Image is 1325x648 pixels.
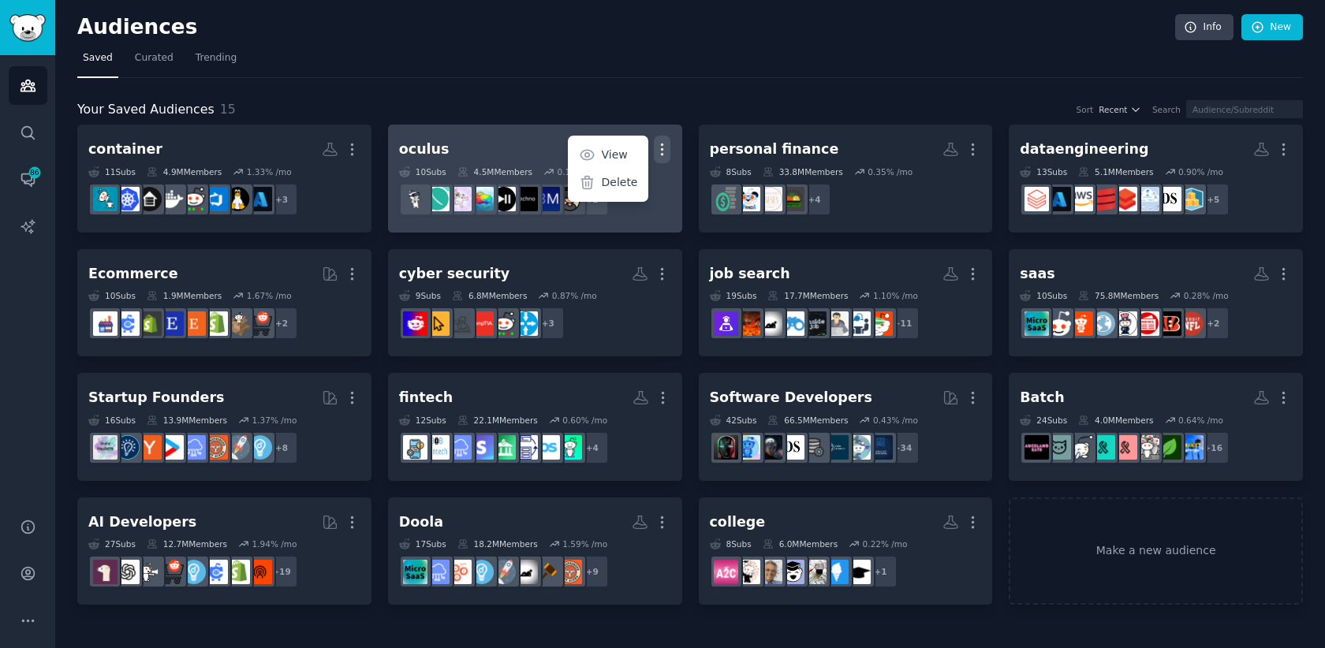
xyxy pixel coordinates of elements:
div: 0.28 % /mo [1184,290,1229,301]
img: sysadmin [491,311,516,336]
span: Curated [135,51,174,65]
div: 13 Sub s [1020,166,1067,177]
a: saas10Subs75.8MMembers0.28% /mo+2nflbengalsBreakingNews24hrpoliticsnewssportssalesmicrosaas [1009,249,1303,357]
img: AnxietyDepression [1157,435,1181,460]
p: Delete [601,174,637,191]
img: ecommerce [248,311,272,336]
div: 1.10 % /mo [873,290,918,301]
div: 27 Sub s [88,538,136,549]
a: Software Developers42Subs66.5MMembers0.43% /mo+34MobileAppDevelopersdataisbeautifulDataSciencePro... [699,373,993,481]
img: AskVet [1047,435,1071,460]
img: JobSearchBuddies [846,311,871,336]
div: + 4 [798,183,831,216]
img: CollegeMemes [758,560,782,584]
div: 0.22 % /mo [863,538,908,549]
p: View [601,147,627,163]
img: MobileAppDevelopers [868,435,893,460]
img: cybersecurity [403,311,427,336]
div: Batch [1020,388,1064,408]
img: B2BForHire [248,560,272,584]
div: Sort [1077,104,1094,115]
h2: Audiences [77,15,1175,40]
img: docker [159,187,184,211]
img: ecommerce [159,560,184,584]
a: personal finance8Subs33.8MMembers0.35% /mo+4budgetfoodBigBudgetBridesFPandAFinancialPlanning [699,125,993,233]
img: oculus [403,187,427,211]
img: ecommercemarketing [203,560,228,584]
div: 66.5M Members [767,415,848,426]
img: artificial [736,435,760,460]
a: dataengineering13Subs5.1MMembers0.90% /mo+5aws_cdkdatascienceAzureDataPlatformsDatabricks_engscal... [1009,125,1303,233]
img: FinancialPlanning [714,187,738,211]
a: Ecommerce10Subs1.9MMembers1.67% /mo+2ecommercedropshipshopifyEtsyEtsySellersreviewmyshopifyecomme... [77,249,371,357]
img: InsideJob [802,311,827,336]
div: 22.1M Members [457,415,538,426]
div: dataengineering [1020,140,1148,159]
div: 10 Sub s [399,166,446,177]
img: Entrepreneur [181,560,206,584]
div: + 34 [886,431,920,464]
img: fintechdev [403,435,427,460]
img: Accounting [868,311,893,336]
div: 0.60 % /mo [562,415,607,426]
a: View [571,139,646,172]
img: shopify [203,311,228,336]
div: + 5 [1196,183,1230,216]
div: + 1 [864,555,898,588]
div: 11 Sub s [88,166,136,177]
div: personal finance [710,140,839,159]
div: 12 Sub s [399,415,446,426]
div: + 3 [532,307,565,340]
a: Batch24Subs4.0MMembers0.64% /mo+16anxiety_supportAnxietyDepressionsocialanxietyAnxietyhelpadhd_an... [1009,373,1303,481]
a: AI Developers27Subs12.7MMembers1.94% /mo+19B2BForHireshopifyecommercemarketingEntrepreneurecommer... [77,497,371,605]
img: recruitinghell [736,311,760,336]
div: + 2 [265,307,298,340]
img: budgetfood [780,187,804,211]
img: RemoteJobSearch [780,311,804,336]
div: + 4 [576,431,609,464]
img: startup [159,435,184,460]
div: cyber security [399,264,509,284]
a: job search19Subs17.7MMembers1.10% /mo+11AccountingJobSearchBuddiesJobFairInsideJobRemoteJobSearch... [699,249,993,357]
div: 16 Sub s [88,415,136,426]
img: BreakingNews24hr [1135,311,1159,336]
div: 0.43 % /mo [873,415,918,426]
div: saas [1020,264,1054,284]
div: 75.8M Members [1078,290,1159,301]
img: ecommerce_growth [93,311,118,336]
div: fintech [399,388,453,408]
a: 86 [9,160,47,199]
div: 12.7M Members [147,538,227,549]
div: 0.87 % /mo [552,290,597,301]
a: oculusViewDelete10Subs4.5MMembers0.19% /mo+2MetaReferralsbeatmatchmakerTechnoDJsOculusQuest2Oculu... [388,125,682,233]
img: SaaS [425,560,450,584]
a: Info [1175,14,1234,41]
a: New [1241,14,1303,41]
img: OculusQuest2 [469,187,494,211]
div: + 16 [1196,431,1230,464]
img: JobFair [824,311,849,336]
img: dropship [226,311,250,336]
img: OpenAI [115,560,140,584]
div: 4.0M Members [1078,415,1153,426]
img: law [536,560,560,584]
img: socialanxiety [1135,435,1159,460]
div: 1.37 % /mo [252,415,297,426]
div: 19 Sub s [710,290,757,301]
img: antiwork [513,560,538,584]
span: 86 [28,167,42,178]
input: Audience/Subreddit [1186,100,1303,118]
img: Entrepreneur [248,435,272,460]
img: DJs [491,187,516,211]
img: Anxiety [1069,435,1093,460]
img: selfhosted [137,187,162,211]
img: microsaas [403,560,427,584]
img: EntrepreneurRideAlong [558,560,582,584]
img: SaaS [447,435,472,460]
img: reviewmyshopify [137,311,162,336]
img: databricks [1025,187,1049,211]
div: 8 Sub s [710,538,752,549]
img: RemoteJobHunters [714,311,738,336]
img: Anxietyhelp [1113,435,1137,460]
span: 15 [220,102,236,117]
